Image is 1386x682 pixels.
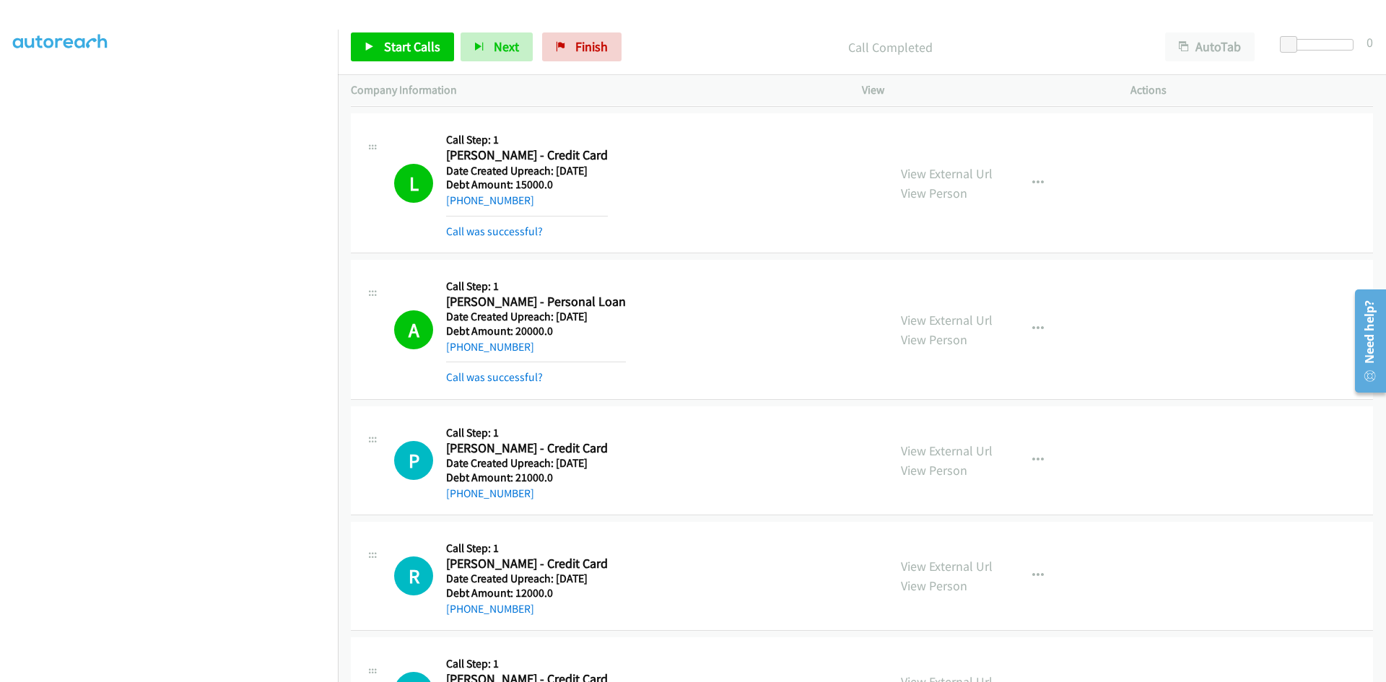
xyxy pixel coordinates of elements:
p: View [862,82,1104,99]
a: Call was successful? [446,224,543,238]
iframe: Resource Center [1344,284,1386,398]
p: Company Information [351,82,836,99]
a: View External Url [901,165,993,182]
div: 0 [1367,32,1373,52]
a: Call was successful? [446,370,543,384]
h5: Call Step: 1 [446,133,608,147]
a: [PHONE_NUMBER] [446,340,534,354]
button: AutoTab [1165,32,1255,61]
a: Start Calls [351,32,454,61]
h1: P [394,441,433,480]
h2: [PERSON_NAME] - Personal Loan [446,294,626,310]
h2: [PERSON_NAME] - Credit Card [446,147,608,164]
h5: Call Step: 1 [446,426,608,440]
div: Delay between calls (in seconds) [1287,39,1354,51]
h1: L [394,164,433,203]
h5: Date Created Upreach: [DATE] [446,164,608,178]
a: [PHONE_NUMBER] [446,193,534,207]
a: View Person [901,462,967,478]
span: Finish [575,38,608,55]
h5: Debt Amount: 20000.0 [446,324,626,338]
a: View External Url [901,442,993,459]
a: [PHONE_NUMBER] [446,602,534,616]
h2: [PERSON_NAME] - Credit Card [446,556,608,572]
h5: Call Step: 1 [446,541,608,556]
span: Next [494,38,519,55]
a: View Person [901,577,967,594]
a: [PHONE_NUMBER] [446,486,534,500]
h1: A [394,310,433,349]
div: The call is yet to be attempted [394,441,433,480]
div: The call is yet to be attempted [394,556,433,595]
span: Start Calls [384,38,440,55]
a: Finish [542,32,622,61]
p: Actions [1130,82,1373,99]
h5: Date Created Upreach: [DATE] [446,456,608,471]
a: View External Url [901,558,993,574]
a: View Person [901,185,967,201]
a: View External Url [901,312,993,328]
h5: Call Step: 1 [446,279,626,294]
h5: Debt Amount: 21000.0 [446,471,608,485]
h1: R [394,556,433,595]
h5: Date Created Upreach: [DATE] [446,310,626,324]
h5: Call Step: 1 [446,657,608,671]
a: View Person [901,331,967,348]
p: Call Completed [641,38,1139,57]
h5: Debt Amount: 15000.0 [446,178,608,192]
h5: Date Created Upreach: [DATE] [446,572,608,586]
h5: Debt Amount: 12000.0 [446,586,608,600]
h2: [PERSON_NAME] - Credit Card [446,440,608,457]
button: Next [461,32,533,61]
